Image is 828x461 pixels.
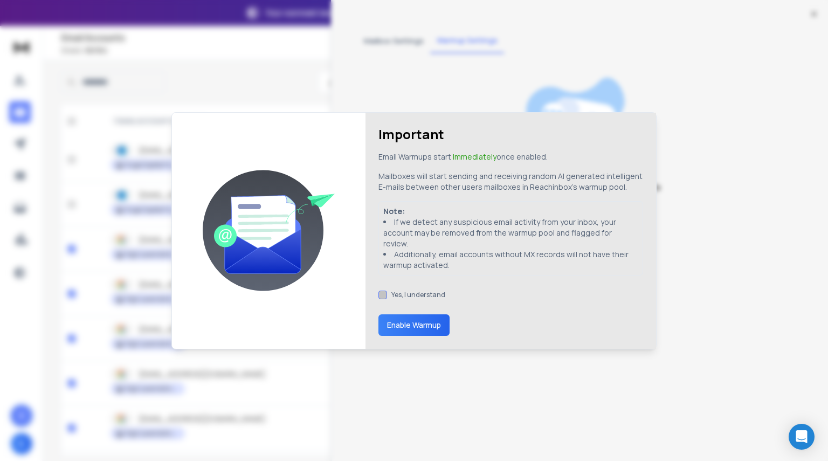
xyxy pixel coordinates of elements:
[383,249,638,271] li: Additionally, email accounts without MX records will not have their warmup activated.
[378,171,643,192] p: Mailboxes will start sending and receiving random AI generated intelligent E-mails between other ...
[383,206,638,217] p: Note:
[453,152,496,162] span: Immediately
[378,152,548,162] p: Email Warmups start once enabled.
[391,291,445,299] label: Yes, I understand
[789,424,815,450] div: Open Intercom Messenger
[383,217,638,249] li: If we detect any suspicious email activity from your inbox, your account may be removed from the ...
[378,126,444,143] h1: Important
[378,314,450,336] button: Enable Warmup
